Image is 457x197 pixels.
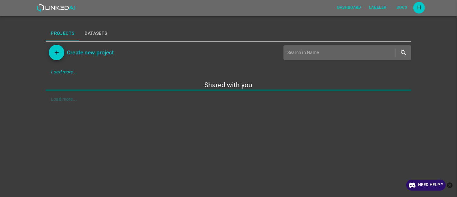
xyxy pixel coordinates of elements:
button: Dashboard [335,2,364,13]
h5: Shared with you [46,80,411,89]
a: Dashboard [333,1,365,14]
button: close-help [446,180,454,191]
a: Create new project [64,48,114,57]
button: Add [49,45,64,60]
button: Open settings [413,2,425,14]
a: Labeler [365,1,390,14]
button: Datasets [79,26,112,41]
a: Docs [390,1,413,14]
input: Search in Name [287,48,394,57]
button: Docs [391,2,412,13]
button: Projects [46,26,79,41]
img: LinkedAI [37,4,76,12]
a: Need Help ? [406,180,446,191]
h6: Create new project [67,48,114,57]
em: Load more... [51,69,77,74]
button: Labeler [366,2,389,13]
div: H [413,2,425,14]
div: Load more... [46,66,411,78]
button: search [397,46,410,59]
